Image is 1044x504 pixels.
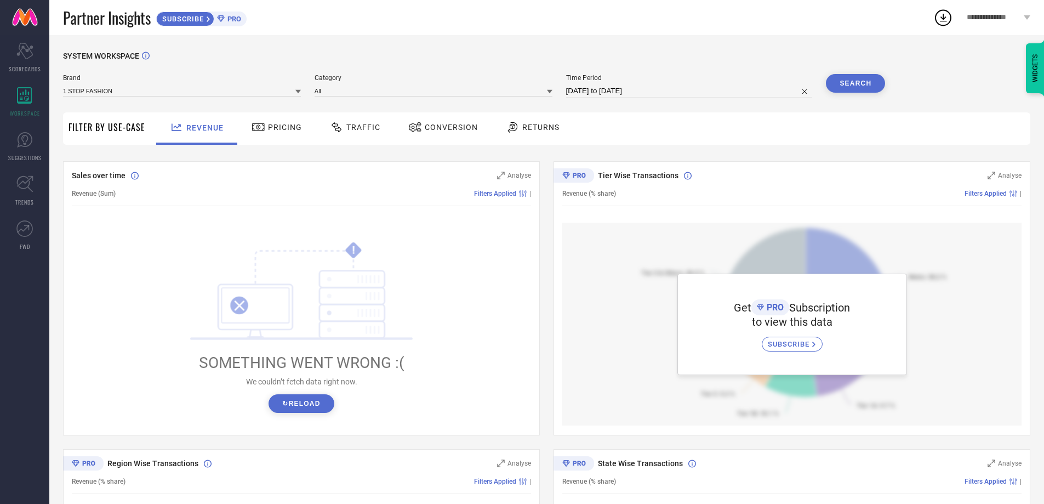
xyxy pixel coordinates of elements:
svg: Zoom [497,460,505,467]
span: SOMETHING WENT WRONG :( [199,354,404,372]
span: WORKSPACE [10,109,40,117]
span: State Wise Transactions [598,459,683,468]
span: Pricing [268,123,302,132]
svg: Zoom [988,460,995,467]
span: Revenue (Sum) [72,190,116,197]
tspan: ! [352,244,355,257]
span: PRO [764,302,784,313]
span: Traffic [346,123,380,132]
input: Select time period [566,84,813,98]
span: Filters Applied [474,478,516,485]
span: Revenue [186,123,224,132]
span: We couldn’t fetch data right now. [246,377,357,386]
span: SYSTEM WORKSPACE [63,52,139,60]
a: SUBSCRIBE [762,329,823,352]
span: | [529,478,531,485]
span: Filter By Use-Case [69,121,145,134]
span: Revenue (% share) [562,478,616,485]
span: Partner Insights [63,7,151,29]
span: PRO [225,15,241,23]
span: TRENDS [15,198,34,206]
span: | [1020,478,1022,485]
span: Analyse [507,172,531,179]
span: Revenue (% share) [72,478,125,485]
div: Premium [63,456,104,473]
span: SUGGESTIONS [8,154,42,162]
span: Category [315,74,552,82]
span: SCORECARDS [9,65,41,73]
span: FWD [20,242,30,251]
span: Filters Applied [474,190,516,197]
span: Analyse [998,460,1022,467]
a: SUBSCRIBEPRO [156,9,247,26]
span: Returns [522,123,560,132]
span: SUBSCRIBE [157,15,207,23]
button: ↻Reload [269,394,334,413]
button: Search [826,74,885,93]
span: Tier Wise Transactions [598,171,678,180]
svg: Zoom [988,172,995,179]
span: Brand [63,74,301,82]
span: to view this data [752,315,832,329]
span: SUBSCRIBE [768,340,812,348]
span: Filters Applied [965,190,1007,197]
span: | [529,190,531,197]
span: Subscription [789,301,850,314]
span: Time Period [566,74,813,82]
span: Analyse [507,460,531,467]
div: Premium [554,168,594,185]
span: Conversion [425,123,478,132]
span: Get [734,301,751,314]
span: Sales over time [72,171,125,180]
span: Filters Applied [965,478,1007,485]
div: Open download list [933,8,953,27]
div: Premium [554,456,594,473]
span: Revenue (% share) [562,190,616,197]
span: | [1020,190,1022,197]
span: Region Wise Transactions [107,459,198,468]
svg: Zoom [497,172,505,179]
span: Analyse [998,172,1022,179]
